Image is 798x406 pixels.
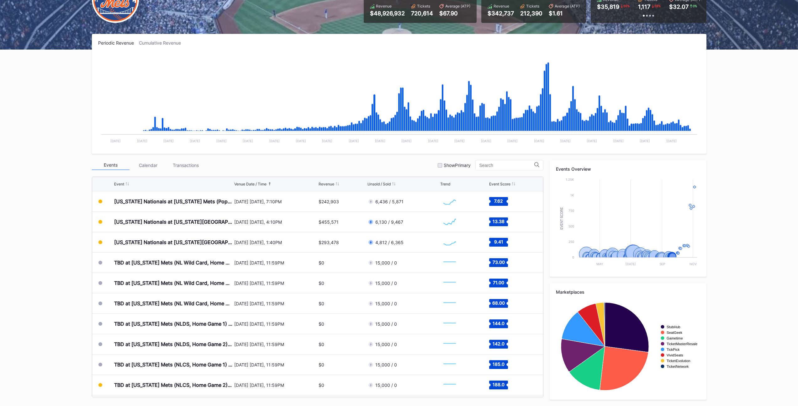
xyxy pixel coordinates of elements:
[454,139,465,143] text: [DATE]
[534,139,544,143] text: [DATE]
[440,182,450,186] div: Trend
[556,289,700,295] div: Marketplaces
[114,300,233,307] div: TBD at [US_STATE] Mets (NL Wild Card, Home Game 3) (If Necessary)
[319,240,339,245] div: $293,478
[190,139,200,143] text: [DATE]
[667,353,683,357] text: VividSeats
[114,321,233,327] div: TBD at [US_STATE] Mets (NLDS, Home Game 1) (If Necessary) (Date TBD)
[568,209,574,212] text: 750
[489,182,510,186] div: Event Score
[114,219,233,225] div: [US_STATE] Nationals at [US_STATE][GEOGRAPHIC_DATA] (Long Sleeve T-Shirt Giveaway)
[555,4,580,8] div: Average (ATP)
[319,321,324,327] div: $0
[613,139,623,143] text: [DATE]
[570,193,574,197] text: 1k
[375,321,397,327] div: 15,000 / 0
[445,4,470,8] div: Average (ATP)
[114,239,233,245] div: [US_STATE] Nationals at [US_STATE][GEOGRAPHIC_DATA]
[440,316,459,332] svg: Chart title
[638,3,650,10] div: 1,117
[322,139,332,143] text: [DATE]
[566,178,574,181] text: 1.25k
[319,362,324,367] div: $0
[667,325,680,329] text: StubHub
[319,182,334,186] div: Revenue
[375,139,385,143] text: [DATE]
[493,219,505,224] text: 13.38
[626,262,636,266] text: [DATE]
[692,3,698,8] div: 0 %
[417,4,430,8] div: Tickets
[234,321,317,327] div: [DATE] [DATE], 11:59PM
[596,262,603,266] text: May
[234,342,317,347] div: [DATE] [DATE], 11:59PM
[494,198,503,204] text: 7.62
[114,382,233,388] div: TBD at [US_STATE] Mets (NLCS, Home Game 2) (If Necessary) (Date TBD)
[666,139,676,143] text: [DATE]
[667,359,690,363] text: TicketEvolution
[654,3,661,8] div: 55 %
[440,377,459,393] svg: Chart title
[493,259,505,265] text: 73.00
[234,219,317,225] div: [DATE] [DATE], 4:10PM
[623,3,630,8] div: 55 %
[319,199,339,204] div: $242,903
[667,348,680,351] text: TickPick
[319,342,324,347] div: $0
[319,382,324,388] div: $0
[375,301,397,306] div: 15,000 / 0
[234,362,317,367] div: [DATE] [DATE], 11:59PM
[139,40,186,45] div: Cumulative Revenue
[319,280,324,286] div: $0
[493,361,505,367] text: 185.0
[597,3,619,10] div: $35,819
[375,382,397,388] div: 15,000 / 0
[440,214,459,230] svg: Chart title
[556,299,700,393] svg: Chart title
[507,139,518,143] text: [DATE]
[411,10,433,17] div: 720,614
[494,4,509,8] div: Revenue
[375,240,404,245] div: 4,812 / 6,365
[667,331,682,334] text: SeatGeek
[556,176,700,270] svg: Chart title
[375,342,397,347] div: 15,000 / 0
[640,139,650,143] text: [DATE]
[560,139,570,143] text: [DATE]
[492,300,505,306] text: 68.00
[114,198,233,205] div: [US_STATE] Nationals at [US_STATE] Mets (Pop-Up Home Run Apple Giveaway)
[296,139,306,143] text: [DATE]
[114,280,233,286] div: TBD at [US_STATE] Mets (NL Wild Card, Home Game 2) (If Necessary)
[520,10,542,17] div: 212,390
[163,139,174,143] text: [DATE]
[444,163,471,168] div: Show Primary
[234,280,317,286] div: [DATE] [DATE], 11:59PM
[370,10,405,17] div: $48,926,932
[167,160,205,170] div: Transactions
[234,182,267,186] div: Venue Date / Time
[493,321,505,326] text: 144.0
[479,163,534,168] input: Search
[481,139,491,143] text: [DATE]
[440,357,459,372] svg: Chart title
[587,139,597,143] text: [DATE]
[367,182,391,186] div: Unsold / Sold
[319,260,324,265] div: $0
[376,4,392,8] div: Revenue
[319,301,324,306] div: $0
[114,259,233,266] div: TBD at [US_STATE] Mets (NL Wild Card, Home Game 1) (If Necessary)
[667,336,683,340] text: Gametime
[572,255,574,259] text: 0
[493,341,505,346] text: 142.0
[234,199,317,204] div: [DATE] [DATE], 7:10PM
[526,4,539,8] div: Tickets
[98,40,139,45] div: Periodic Revenue
[669,3,689,10] div: $32.07
[659,262,665,266] text: Sep
[568,240,574,243] text: 250
[114,341,233,347] div: TBD at [US_STATE] Mets (NLDS, Home Game 2) (If Necessary) (Date TBD)
[234,382,317,388] div: [DATE] [DATE], 11:59PM
[667,365,689,368] text: TicketNetwork
[440,234,459,250] svg: Chart title
[348,139,359,143] text: [DATE]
